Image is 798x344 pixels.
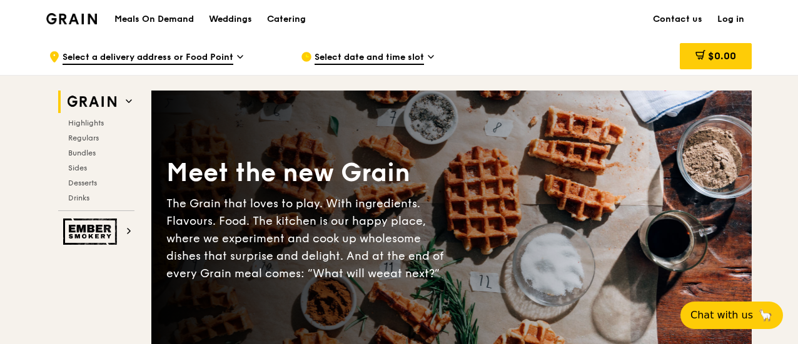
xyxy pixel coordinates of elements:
a: Log in [710,1,752,38]
img: Ember Smokery web logo [63,219,121,245]
span: Sides [68,164,87,172]
div: Meet the new Grain [166,156,452,190]
a: Catering [260,1,313,38]
span: 🦙 [758,308,773,323]
span: Select a delivery address or Food Point [63,51,233,65]
span: eat next?” [383,267,440,280]
span: Chat with us [690,308,753,323]
span: Regulars [68,134,99,142]
span: Highlights [68,119,104,127]
span: Desserts [68,179,97,187]
img: Grain [46,13,97,24]
span: $0.00 [708,50,736,62]
a: Contact us [645,1,710,38]
img: Grain web logo [63,91,121,113]
div: Catering [267,1,306,38]
div: Weddings [209,1,252,38]
button: Chat with us🦙 [680,302,783,329]
div: The Grain that loves to play. With ingredients. Flavours. Food. The kitchen is our happy place, w... [166,195,452,282]
a: Weddings [201,1,260,38]
span: Bundles [68,149,96,157]
span: Select date and time slot [315,51,424,65]
h1: Meals On Demand [114,13,194,26]
span: Drinks [68,194,89,202]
